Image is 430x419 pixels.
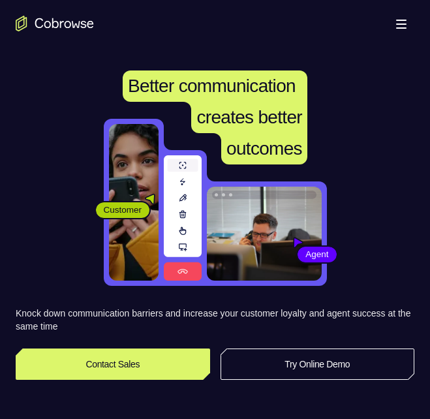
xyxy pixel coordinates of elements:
span: creates better [196,107,301,127]
a: Try Online Demo [221,349,415,380]
img: A series of tools used in co-browsing sessions [164,155,202,281]
a: Go to the home page [16,16,94,31]
img: A customer support agent talking on the phone [207,187,322,281]
span: Better communication [128,76,296,96]
img: A customer holding their phone [109,124,159,281]
p: Knock down communication barriers and increase your customer loyalty and agent success at the sam... [16,307,414,333]
a: Contact Sales [16,349,210,380]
